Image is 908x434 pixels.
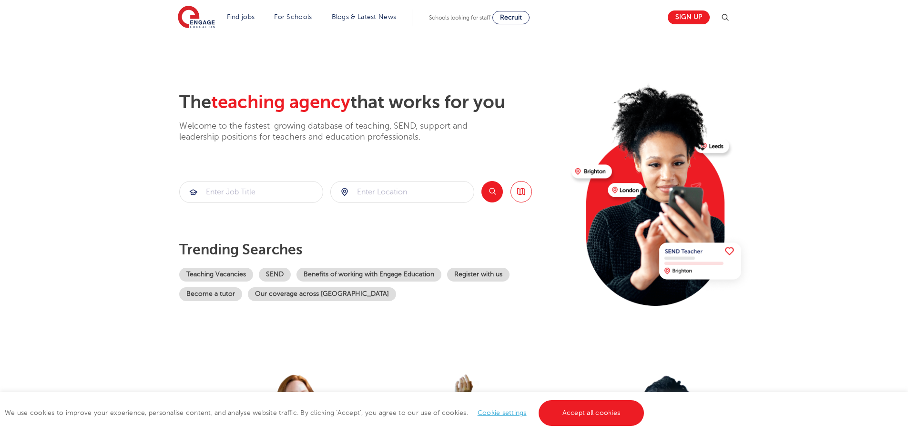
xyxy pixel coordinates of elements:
[330,181,474,203] div: Submit
[332,13,397,20] a: Blogs & Latest News
[447,268,510,282] a: Register with us
[429,14,490,21] span: Schools looking for staff
[248,287,396,301] a: Our coverage across [GEOGRAPHIC_DATA]
[179,121,494,143] p: Welcome to the fastest-growing database of teaching, SEND, support and leadership positions for t...
[179,268,253,282] a: Teaching Vacancies
[5,409,646,416] span: We use cookies to improve your experience, personalise content, and analyse website traffic. By c...
[668,10,710,24] a: Sign up
[478,409,527,416] a: Cookie settings
[492,11,530,24] a: Recruit
[180,182,323,202] input: Submit
[211,92,350,112] span: teaching agency
[179,287,242,301] a: Become a tutor
[227,13,255,20] a: Find jobs
[178,6,215,30] img: Engage Education
[179,91,564,113] h2: The that works for you
[179,241,564,258] p: Trending searches
[259,268,291,282] a: SEND
[331,182,474,202] input: Submit
[274,13,312,20] a: For Schools
[481,181,503,202] button: Search
[500,14,522,21] span: Recruit
[539,400,644,426] a: Accept all cookies
[179,181,323,203] div: Submit
[296,268,441,282] a: Benefits of working with Engage Education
